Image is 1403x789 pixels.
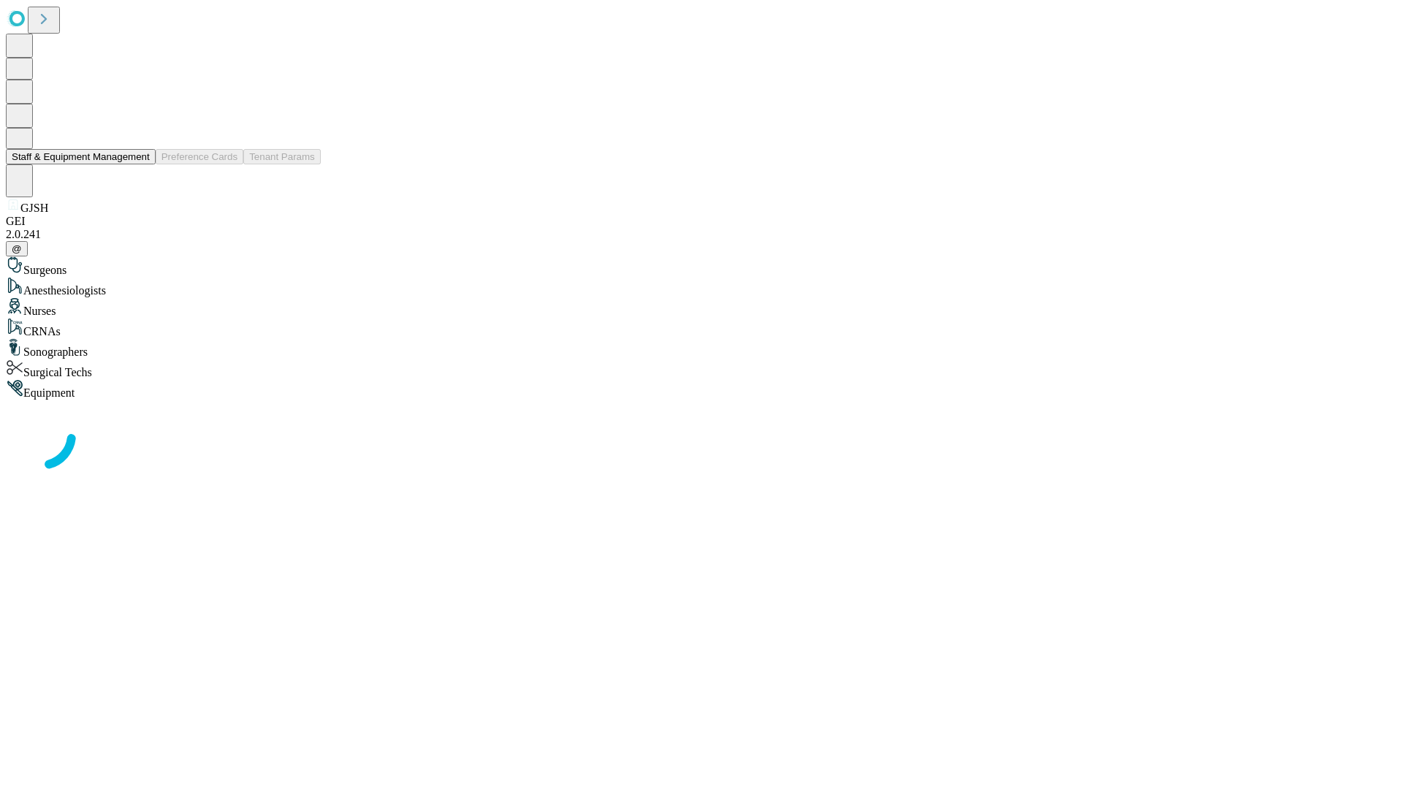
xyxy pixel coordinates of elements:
[20,202,48,214] span: GJSH
[243,149,321,164] button: Tenant Params
[6,215,1397,228] div: GEI
[6,228,1397,241] div: 2.0.241
[6,241,28,256] button: @
[6,297,1397,318] div: Nurses
[12,243,22,254] span: @
[6,277,1397,297] div: Anesthesiologists
[156,149,243,164] button: Preference Cards
[6,256,1397,277] div: Surgeons
[6,149,156,164] button: Staff & Equipment Management
[6,318,1397,338] div: CRNAs
[6,359,1397,379] div: Surgical Techs
[6,379,1397,400] div: Equipment
[6,338,1397,359] div: Sonographers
